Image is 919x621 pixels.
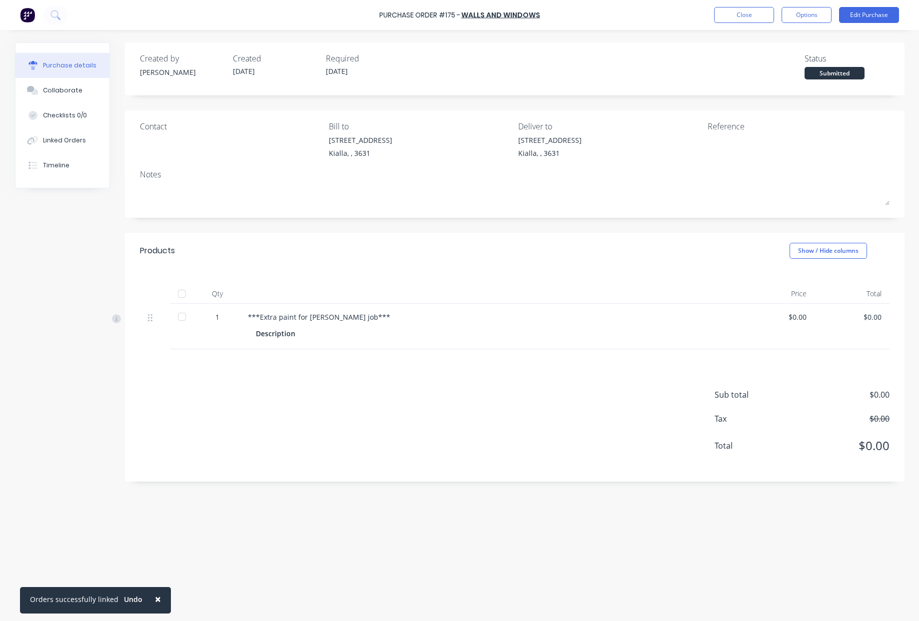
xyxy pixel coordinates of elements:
[43,61,96,70] div: Purchase details
[43,111,87,120] div: Checklists 0/0
[15,128,109,153] button: Linked Orders
[118,592,148,607] button: Undo
[43,136,86,145] div: Linked Orders
[708,120,890,132] div: Reference
[790,437,890,455] span: $0.00
[329,120,511,132] div: Bill to
[140,52,225,64] div: Created by
[518,148,582,158] div: Kialla, , 3631
[790,243,867,259] button: Show / Hide columns
[15,103,109,128] button: Checklists 0/0
[839,7,899,23] button: Edit Purchase
[815,284,890,304] div: Total
[140,67,225,77] div: [PERSON_NAME]
[145,587,171,611] button: Close
[248,312,732,322] div: ***Extra paint for [PERSON_NAME] job***
[805,52,890,64] div: Status
[518,135,582,145] div: [STREET_ADDRESS]
[30,594,118,605] div: Orders successfully linked
[140,168,890,180] div: Notes
[195,284,240,304] div: Qty
[203,312,232,322] div: 1
[823,312,882,322] div: $0.00
[140,120,322,132] div: Contact
[15,53,109,78] button: Purchase details
[43,86,82,95] div: Collaborate
[790,413,890,425] span: $0.00
[715,413,790,425] span: Tax
[518,120,700,132] div: Deliver to
[155,592,161,606] span: ×
[715,440,790,452] span: Total
[748,312,807,322] div: $0.00
[15,153,109,178] button: Timeline
[329,135,392,145] div: [STREET_ADDRESS]
[326,52,411,64] div: Required
[740,284,815,304] div: Price
[256,326,303,341] div: Description
[329,148,392,158] div: Kialla, , 3631
[782,7,832,23] button: Options
[233,52,318,64] div: Created
[140,245,175,257] div: Products
[714,7,774,23] button: Close
[461,10,540,20] a: Walls and Windows
[15,78,109,103] button: Collaborate
[805,67,865,79] div: Submitted
[43,161,69,170] div: Timeline
[715,389,790,401] span: Sub total
[379,10,460,20] div: Purchase Order #175 -
[790,389,890,401] span: $0.00
[20,7,35,22] img: Factory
